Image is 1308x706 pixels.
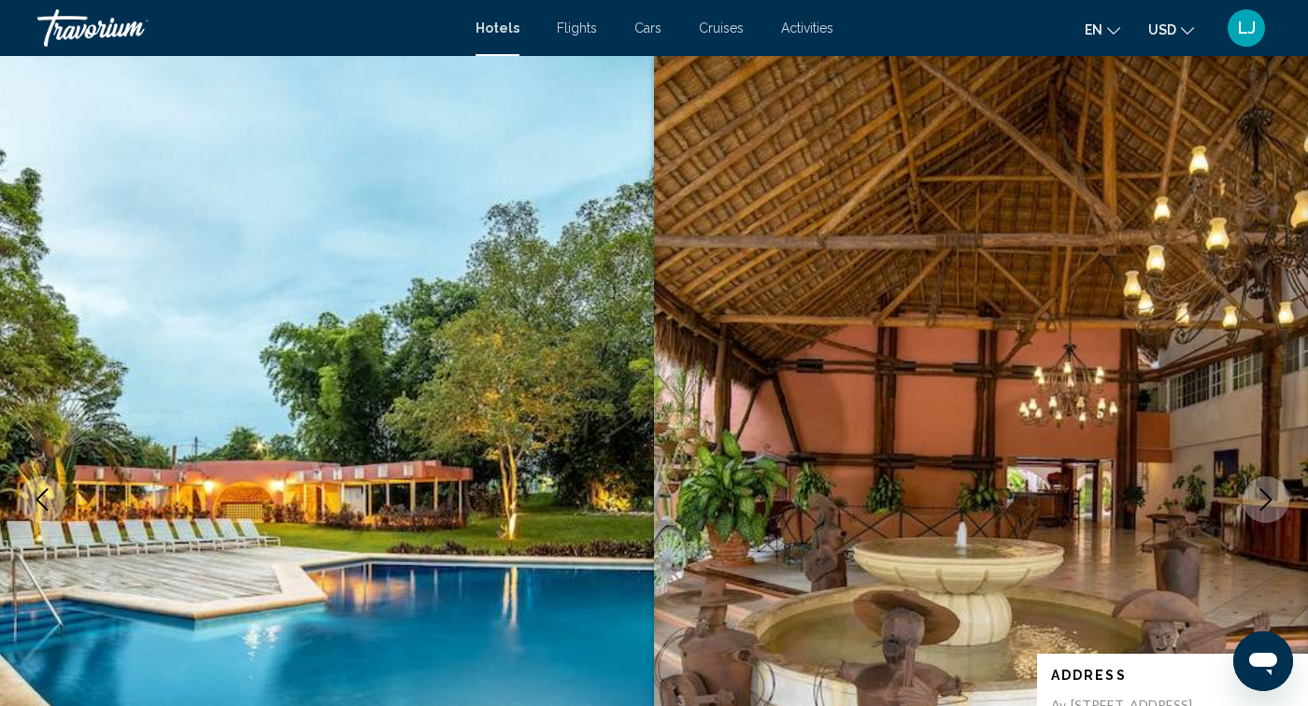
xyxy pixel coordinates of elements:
a: Cruises [699,21,744,35]
button: Change language [1085,16,1120,43]
span: en [1085,22,1102,37]
span: LJ [1238,19,1256,37]
iframe: Button to launch messaging window [1233,631,1293,691]
button: User Menu [1222,8,1271,48]
a: Activities [781,21,833,35]
button: Previous image [19,476,65,523]
button: Change currency [1148,16,1194,43]
span: USD [1148,22,1176,37]
a: Hotels [476,21,519,35]
p: Address [1051,668,1294,683]
button: Next image [1243,476,1289,523]
a: Travorium [37,9,457,47]
a: Cars [634,21,661,35]
a: Flights [557,21,597,35]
